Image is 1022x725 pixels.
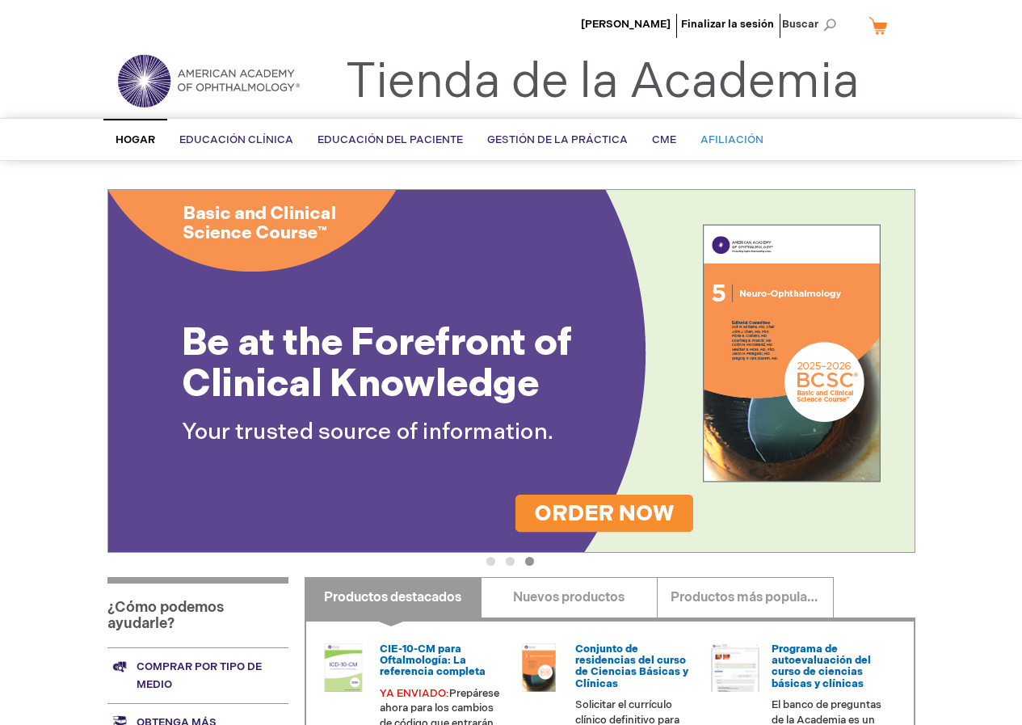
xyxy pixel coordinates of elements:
[380,687,449,700] font: YA ENVIADO:
[525,557,534,566] button: 3 of 3
[657,577,834,618] a: Productos más populares
[107,647,288,703] a: Comprar por tipo de medio
[107,599,224,632] font: ¿Cómo podemos ayudarle?
[179,133,293,146] font: Educación clínica
[711,643,759,692] img: bcscself_20.jpg
[700,133,763,146] font: Afiliación
[486,557,495,566] button: 1 of 3
[481,577,658,618] a: Nuevos productos
[380,643,486,679] a: CIE-10-CM para Oftalmología: La referencia completa
[681,18,774,31] a: Finalizar la sesión
[318,133,463,146] font: Educación del paciente
[671,590,826,605] font: Productos más populares
[319,643,368,692] img: 0120008u_42.png
[506,557,515,566] button: 2 of 3
[513,590,625,605] font: Nuevos productos
[305,577,482,618] a: Productos destacados
[782,18,818,31] font: Buscar
[515,643,563,692] img: 02850963u_47.png
[652,133,676,146] font: CME
[116,133,155,146] font: Hogar
[575,643,688,690] a: Conjunto de residencias del curso de Ciencias Básicas y Clínicas
[324,590,461,605] font: Productos destacados
[581,18,671,31] a: [PERSON_NAME]
[137,660,262,691] font: Comprar por tipo de medio
[772,643,871,690] a: Programa de autoevaluación del curso de ciencias básicas y clínicas
[346,53,860,112] a: Tienda de la Academia
[487,133,628,146] font: Gestión de la práctica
